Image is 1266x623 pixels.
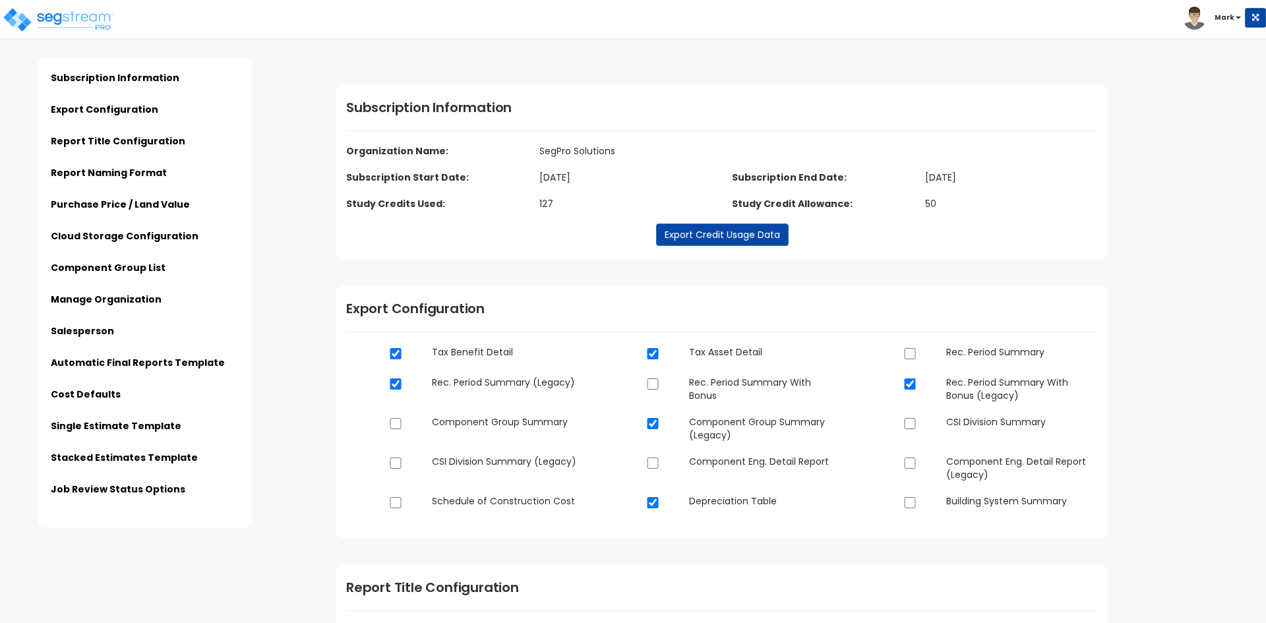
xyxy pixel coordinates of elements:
[1183,7,1206,30] img: avatar.png
[346,98,1098,117] h1: Subscription Information
[51,451,198,464] a: Stacked Estimates Template
[346,578,1098,597] h1: Report Title Configuration
[722,171,915,184] dt: Subscription End Date:
[679,345,851,359] dd: Tax Asset Detail
[51,356,225,369] a: Automatic Final Reports Template
[679,415,851,442] dd: Component Group Summary (Legacy)
[2,7,114,33] img: logo_pro_r.png
[51,198,190,211] a: Purchase Price / Land Value
[51,483,185,496] a: Job Review Status Options
[915,197,1108,210] dd: 50
[51,103,158,116] a: Export Configuration
[915,171,1108,184] dd: [DATE]
[936,494,1108,508] dd: Building System Summary
[51,229,198,243] a: Cloud Storage Configuration
[346,299,1098,318] h1: Export Configuration
[336,144,722,158] dt: Organization Name:
[529,171,723,184] dd: [DATE]
[936,415,1108,429] dd: CSI Division Summary
[679,455,851,468] dd: Component Eng. Detail Report
[51,166,167,179] a: Report Naming Format
[422,376,593,389] dd: Rec. Period Summary (Legacy)
[1215,13,1234,22] b: Mark
[51,419,181,432] a: Single Estimate Template
[51,293,162,306] a: Manage Organization
[51,388,121,401] a: Cost Defaults
[529,144,915,158] dd: SegPro Solutions
[679,376,851,402] dd: Rec. Period Summary With Bonus
[336,171,529,184] dt: Subscription Start Date:
[936,345,1108,359] dd: Rec. Period Summary
[722,197,915,210] dt: Study Credit Allowance:
[422,455,593,468] dd: CSI Division Summary (Legacy)
[936,376,1108,402] dd: Rec. Period Summary With Bonus (Legacy)
[422,494,593,508] dd: Schedule of Construction Cost
[336,197,529,210] dt: Study Credits Used:
[679,494,851,508] dd: Depreciation Table
[51,324,114,338] a: Salesperson
[936,455,1108,481] dd: Component Eng. Detail Report (Legacy)
[51,261,166,274] a: Component Group List
[422,345,593,359] dd: Tax Benefit Detail
[51,71,179,84] a: Subscription Information
[656,223,789,246] a: Export Credit Usage Data
[51,134,185,148] a: Report Title Configuration
[422,415,593,429] dd: Component Group Summary
[529,197,723,210] dd: 127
